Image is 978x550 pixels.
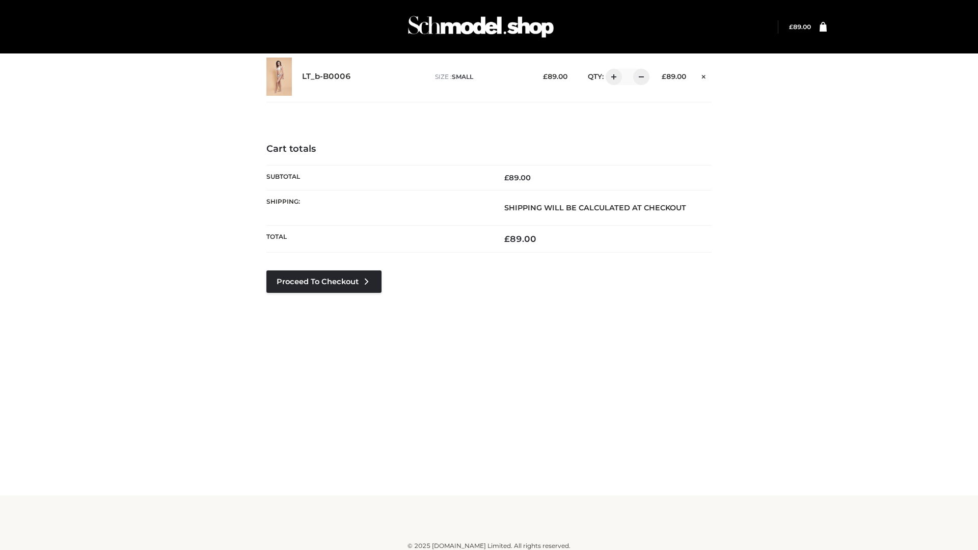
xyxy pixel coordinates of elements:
[266,226,489,253] th: Total
[789,23,811,31] a: £89.00
[504,173,531,182] bdi: 89.00
[266,165,489,190] th: Subtotal
[504,234,510,244] span: £
[504,234,536,244] bdi: 89.00
[504,203,686,212] strong: Shipping will be calculated at checkout
[266,190,489,225] th: Shipping:
[504,173,509,182] span: £
[404,7,557,47] img: Schmodel Admin 964
[266,58,292,96] img: LT_b-B0006 - SMALL
[543,72,567,80] bdi: 89.00
[266,144,712,155] h4: Cart totals
[543,72,548,80] span: £
[302,72,351,81] a: LT_b-B0006
[578,69,646,85] div: QTY:
[662,72,666,80] span: £
[662,72,686,80] bdi: 89.00
[435,72,527,81] p: size :
[452,73,473,80] span: SMALL
[789,23,793,31] span: £
[789,23,811,31] bdi: 89.00
[696,69,712,82] a: Remove this item
[266,270,382,293] a: Proceed to Checkout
